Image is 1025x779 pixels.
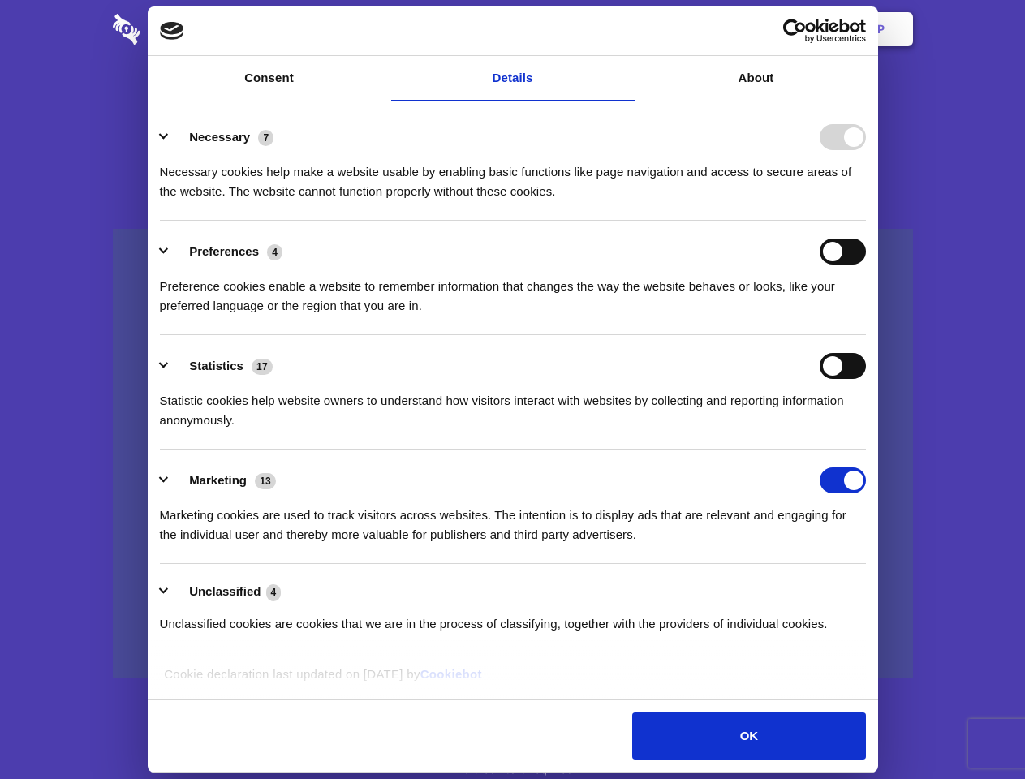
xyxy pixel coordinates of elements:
span: 7 [258,130,273,146]
label: Preferences [189,244,259,258]
h4: Auto-redaction of sensitive data, encrypted data sharing and self-destructing private chats. Shar... [113,148,913,201]
button: Preferences (4) [160,239,293,265]
a: Login [736,4,807,54]
label: Marketing [189,473,247,487]
a: Cookiebot [420,667,482,681]
button: Statistics (17) [160,353,283,379]
div: Cookie declaration last updated on [DATE] by [152,665,873,696]
div: Statistic cookies help website owners to understand how visitors interact with websites by collec... [160,379,866,430]
button: Unclassified (4) [160,582,291,602]
img: logo [160,22,184,40]
img: logo-wordmark-white-trans-d4663122ce5f474addd5e946df7df03e33cb6a1c49d2221995e7729f52c070b2.svg [113,14,252,45]
div: Necessary cookies help make a website usable by enabling basic functions like page navigation and... [160,150,866,201]
a: About [635,56,878,101]
label: Necessary [189,130,250,144]
button: OK [632,712,865,760]
a: Usercentrics Cookiebot - opens in a new window [724,19,866,43]
span: 4 [266,584,282,600]
span: 17 [252,359,273,375]
a: Contact [658,4,733,54]
span: 4 [267,244,282,260]
button: Necessary (7) [160,124,284,150]
label: Statistics [189,359,243,372]
button: Marketing (13) [160,467,286,493]
a: Wistia video thumbnail [113,229,913,679]
a: Consent [148,56,391,101]
iframe: Drift Widget Chat Controller [944,698,1006,760]
div: Marketing cookies are used to track visitors across websites. The intention is to display ads tha... [160,493,866,544]
a: Pricing [476,4,547,54]
span: 13 [255,473,276,489]
h1: Eliminate Slack Data Loss. [113,73,913,131]
div: Unclassified cookies are cookies that we are in the process of classifying, together with the pro... [160,602,866,634]
a: Details [391,56,635,101]
div: Preference cookies enable a website to remember information that changes the way the website beha... [160,265,866,316]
